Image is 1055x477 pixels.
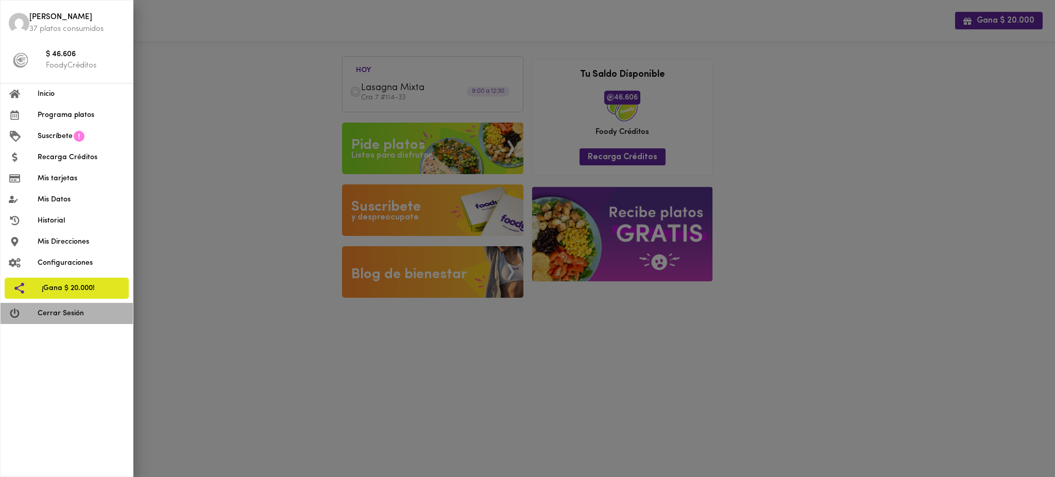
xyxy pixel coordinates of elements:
img: foody-creditos-black.png [13,53,28,68]
span: [PERSON_NAME] [29,12,125,24]
p: FoodyCréditos [46,60,125,71]
span: Mis Datos [38,194,125,205]
span: $ 46.606 [46,49,125,61]
span: Mis tarjetas [38,173,125,184]
span: Cerrar Sesión [38,308,125,319]
span: Suscríbete [38,131,73,142]
span: ¡Gana $ 20.000! [42,283,121,294]
span: Inicio [38,89,125,99]
span: Historial [38,215,125,226]
span: Recarga Créditos [38,152,125,163]
iframe: Messagebird Livechat Widget [995,417,1045,467]
span: Configuraciones [38,258,125,268]
p: 37 platos consumidos [29,24,125,35]
span: Programa platos [38,110,125,121]
span: Mis Direcciones [38,236,125,247]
